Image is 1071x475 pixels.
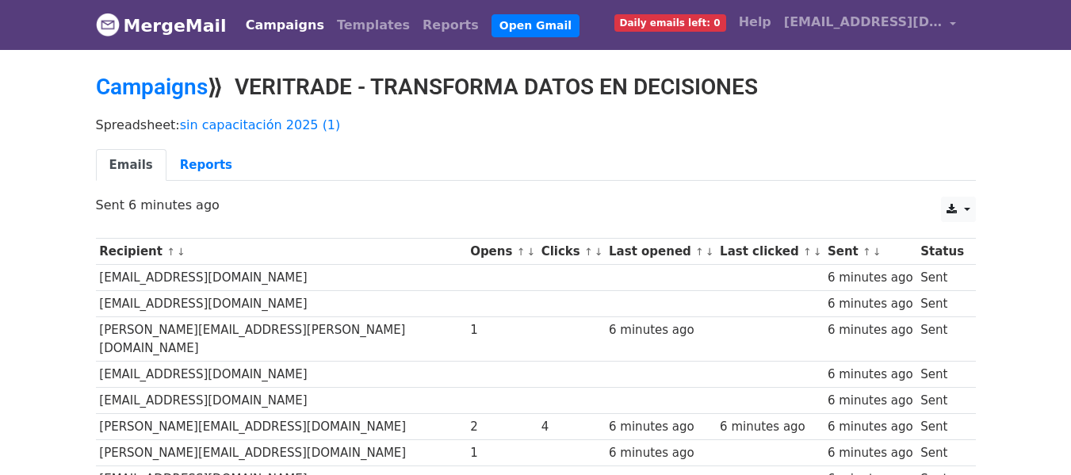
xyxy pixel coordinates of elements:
[605,239,716,265] th: Last opened
[96,197,976,213] p: Sent 6 minutes ago
[96,239,467,265] th: Recipient
[96,361,467,387] td: [EMAIL_ADDRESS][DOMAIN_NAME]
[416,10,485,41] a: Reports
[813,246,822,258] a: ↓
[824,239,916,265] th: Sent
[916,440,967,466] td: Sent
[96,74,208,100] a: Campaigns
[96,13,120,36] img: MergeMail logo
[470,321,534,339] div: 1
[828,444,913,462] div: 6 minutes ago
[470,444,534,462] div: 1
[916,265,967,291] td: Sent
[916,239,967,265] th: Status
[166,149,246,182] a: Reports
[916,291,967,317] td: Sent
[716,239,824,265] th: Last clicked
[470,418,534,436] div: 2
[177,246,186,258] a: ↓
[863,246,871,258] a: ↑
[828,269,913,287] div: 6 minutes ago
[609,418,712,436] div: 6 minutes ago
[778,6,963,44] a: [EMAIL_ADDRESS][DOMAIN_NAME]
[784,13,943,32] span: [EMAIL_ADDRESS][DOMAIN_NAME]
[720,418,820,436] div: 6 minutes ago
[916,317,967,362] td: Sent
[609,321,712,339] div: 6 minutes ago
[492,14,579,37] a: Open Gmail
[695,246,704,258] a: ↑
[609,444,712,462] div: 6 minutes ago
[828,366,913,384] div: 6 minutes ago
[166,246,175,258] a: ↑
[96,265,467,291] td: [EMAIL_ADDRESS][DOMAIN_NAME]
[331,10,416,41] a: Templates
[96,440,467,466] td: [PERSON_NAME][EMAIL_ADDRESS][DOMAIN_NAME]
[614,14,726,32] span: Daily emails left: 0
[466,239,537,265] th: Opens
[541,418,602,436] div: 4
[828,321,913,339] div: 6 minutes ago
[96,117,976,133] p: Spreadsheet:
[526,246,535,258] a: ↓
[537,239,605,265] th: Clicks
[96,317,467,362] td: [PERSON_NAME][EMAIL_ADDRESS][PERSON_NAME][DOMAIN_NAME]
[584,246,593,258] a: ↑
[608,6,732,38] a: Daily emails left: 0
[96,9,227,42] a: MergeMail
[96,388,467,414] td: [EMAIL_ADDRESS][DOMAIN_NAME]
[803,246,812,258] a: ↑
[517,246,526,258] a: ↑
[828,418,913,436] div: 6 minutes ago
[828,295,913,313] div: 6 minutes ago
[96,291,467,317] td: [EMAIL_ADDRESS][DOMAIN_NAME]
[239,10,331,41] a: Campaigns
[732,6,778,38] a: Help
[706,246,714,258] a: ↓
[96,414,467,440] td: [PERSON_NAME][EMAIL_ADDRESS][DOMAIN_NAME]
[595,246,603,258] a: ↓
[828,392,913,410] div: 6 minutes ago
[96,74,976,101] h2: ⟫ VERITRADE - TRANSFORMA DATOS EN DECISIONES
[916,361,967,387] td: Sent
[180,117,341,132] a: sin capacitación 2025 (1)
[916,414,967,440] td: Sent
[96,149,166,182] a: Emails
[873,246,882,258] a: ↓
[916,388,967,414] td: Sent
